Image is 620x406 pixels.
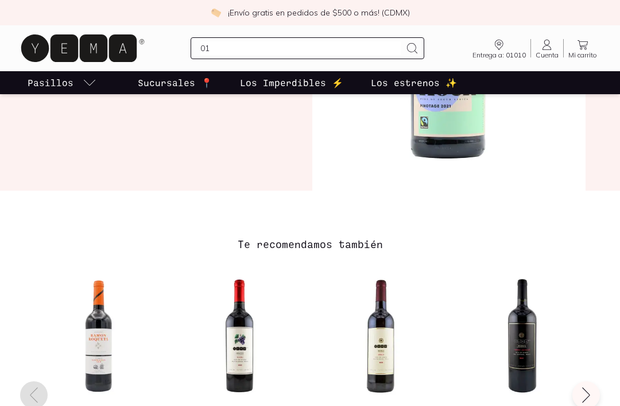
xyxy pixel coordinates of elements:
[531,38,563,59] a: Cuenta
[472,52,526,59] span: Entrega a: 01010
[211,7,221,18] img: check
[28,76,73,90] p: Pasillos
[228,7,410,18] p: ¡Envío gratis en pedidos de $500 o más! (CDMX)
[135,71,215,94] a: Sucursales 📍
[200,41,400,55] input: Busca los mejores productos
[34,237,586,252] h3: Te recomendamos también
[468,38,530,59] a: Entrega a: 01010
[369,71,459,94] a: Los estrenos ✨
[568,52,597,59] span: Mi carrito
[536,52,559,59] span: Cuenta
[25,71,99,94] a: pasillo-todos-link
[371,76,457,90] p: Los estrenos ✨
[238,71,346,94] a: Los Imperdibles ⚡️
[240,76,343,90] p: Los Imperdibles ⚡️
[138,76,212,90] p: Sucursales 📍
[564,38,602,59] a: Mi carrito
